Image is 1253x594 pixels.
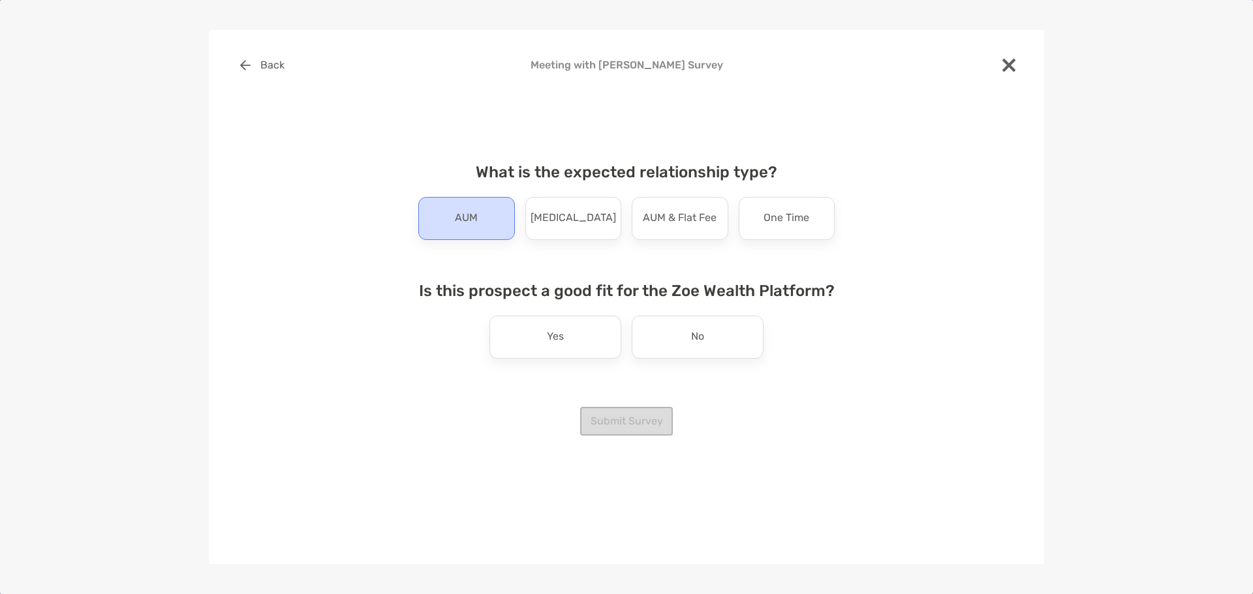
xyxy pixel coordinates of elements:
[230,51,294,80] button: Back
[643,208,717,229] p: AUM & Flat Fee
[455,208,478,229] p: AUM
[547,327,564,348] p: Yes
[408,163,845,181] h4: What is the expected relationship type?
[230,59,1023,71] h4: Meeting with [PERSON_NAME] Survey
[1002,59,1015,72] img: close modal
[408,282,845,300] h4: Is this prospect a good fit for the Zoe Wealth Platform?
[764,208,809,229] p: One Time
[531,208,616,229] p: [MEDICAL_DATA]
[240,60,251,70] img: button icon
[691,327,704,348] p: No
